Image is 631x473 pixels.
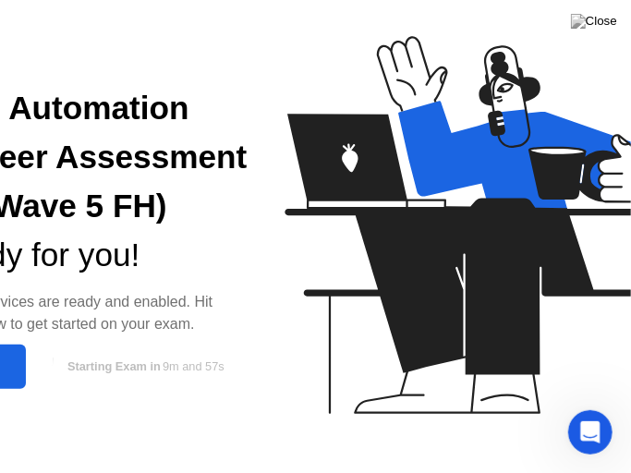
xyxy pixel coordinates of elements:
[571,14,617,29] img: Close
[163,359,224,373] span: 9m and 57s
[12,7,47,42] button: go back
[567,7,601,41] div: Close
[35,349,252,384] button: Starting Exam in9m and 57s
[568,410,613,455] iframe: Intercom live chat
[532,7,567,42] button: Collapse window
